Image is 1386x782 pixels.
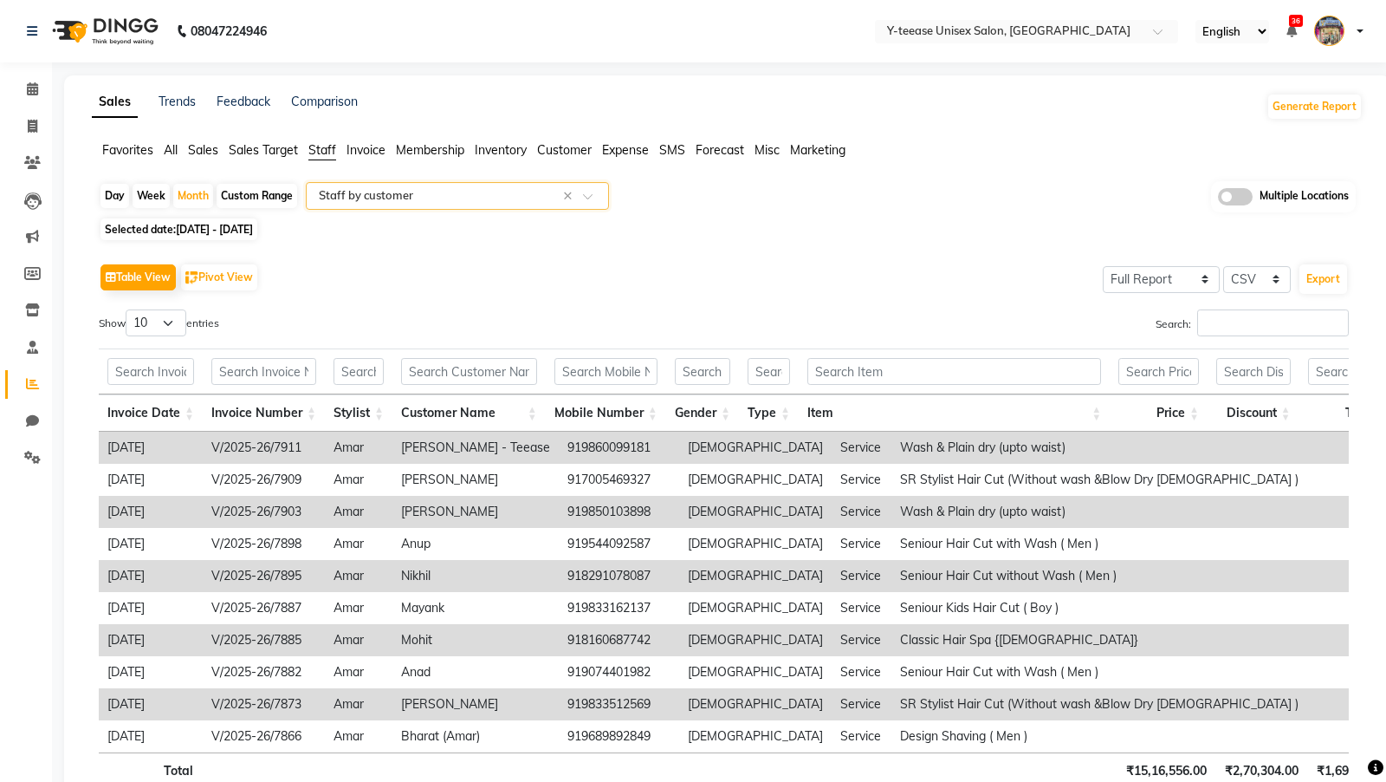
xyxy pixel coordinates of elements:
[325,528,392,560] td: Amar
[559,464,679,496] td: 917005469327
[679,528,832,560] td: [DEMOGRAPHIC_DATA]
[559,592,679,624] td: 919833162137
[325,592,392,624] td: Amar
[679,496,832,528] td: [DEMOGRAPHIC_DATA]
[229,142,298,158] span: Sales Target
[217,94,270,109] a: Feedback
[173,184,213,208] div: Month
[679,592,832,624] td: [DEMOGRAPHIC_DATA]
[334,358,384,385] input: Search Stylist
[308,142,336,158] span: Staff
[891,560,1307,592] td: Seniour Hair Cut without Wash ( Men )
[392,656,559,688] td: Anad
[392,560,559,592] td: Nikhil
[1299,264,1347,294] button: Export
[99,528,203,560] td: [DATE]
[325,720,392,753] td: Amar
[807,358,1101,385] input: Search Item
[790,142,845,158] span: Marketing
[659,142,685,158] span: SMS
[100,184,129,208] div: Day
[401,358,537,385] input: Search Customer Name
[559,720,679,753] td: 919689892849
[203,464,325,496] td: V/2025-26/7909
[325,496,392,528] td: Amar
[832,464,891,496] td: Service
[891,528,1307,560] td: Seniour Hair Cut with Wash ( Men )
[99,688,203,720] td: [DATE]
[44,7,163,55] img: logo
[126,310,186,336] select: Showentries
[99,592,203,624] td: [DATE]
[1260,188,1349,205] span: Multiple Locations
[891,720,1307,753] td: Design Shaving ( Men )
[107,358,194,385] input: Search Invoice Date
[832,656,891,688] td: Service
[1208,394,1299,432] th: Discount: activate to sort column ascending
[203,720,325,753] td: V/2025-26/7866
[203,432,325,464] td: V/2025-26/7911
[1286,23,1297,39] a: 36
[679,464,832,496] td: [DEMOGRAPHIC_DATA]
[188,142,218,158] span: Sales
[559,656,679,688] td: 919074401982
[203,592,325,624] td: V/2025-26/7887
[559,624,679,656] td: 918160687742
[102,142,153,158] span: Favorites
[325,432,392,464] td: Amar
[211,358,316,385] input: Search Invoice Number
[392,720,559,753] td: Bharat (Amar)
[679,560,832,592] td: [DEMOGRAPHIC_DATA]
[554,358,657,385] input: Search Mobile Number
[164,142,178,158] span: All
[602,142,649,158] span: Expense
[666,394,739,432] th: Gender: activate to sort column ascending
[679,432,832,464] td: [DEMOGRAPHIC_DATA]
[203,656,325,688] td: V/2025-26/7882
[891,624,1307,656] td: Classic Hair Spa {[DEMOGRAPHIC_DATA]}
[1197,310,1349,336] input: Search:
[755,142,780,158] span: Misc
[99,624,203,656] td: [DATE]
[291,94,358,109] a: Comparison
[325,688,392,720] td: Amar
[832,528,891,560] td: Service
[100,218,257,240] span: Selected date:
[832,624,891,656] td: Service
[396,142,464,158] span: Membership
[563,187,578,205] span: Clear all
[191,7,267,55] b: 08047224946
[203,528,325,560] td: V/2025-26/7898
[392,624,559,656] td: Mohit
[1308,358,1381,385] input: Search Tax
[799,394,1110,432] th: Item: activate to sort column ascending
[392,592,559,624] td: Mayank
[832,720,891,753] td: Service
[159,94,196,109] a: Trends
[679,656,832,688] td: [DEMOGRAPHIC_DATA]
[891,592,1307,624] td: Seniour Kids Hair Cut ( Boy )
[325,656,392,688] td: Amar
[185,271,198,284] img: pivot.png
[832,496,891,528] td: Service
[559,432,679,464] td: 919860099181
[100,264,176,290] button: Table View
[99,464,203,496] td: [DATE]
[679,624,832,656] td: [DEMOGRAPHIC_DATA]
[537,142,592,158] span: Customer
[1110,394,1208,432] th: Price: activate to sort column ascending
[99,496,203,528] td: [DATE]
[203,496,325,528] td: V/2025-26/7903
[679,720,832,753] td: [DEMOGRAPHIC_DATA]
[176,223,253,236] span: [DATE] - [DATE]
[696,142,744,158] span: Forecast
[325,464,392,496] td: Amar
[559,688,679,720] td: 919833512569
[133,184,170,208] div: Week
[832,592,891,624] td: Service
[99,720,203,753] td: [DATE]
[392,688,559,720] td: [PERSON_NAME]
[675,358,730,385] input: Search Gender
[325,560,392,592] td: Amar
[181,264,257,290] button: Pivot View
